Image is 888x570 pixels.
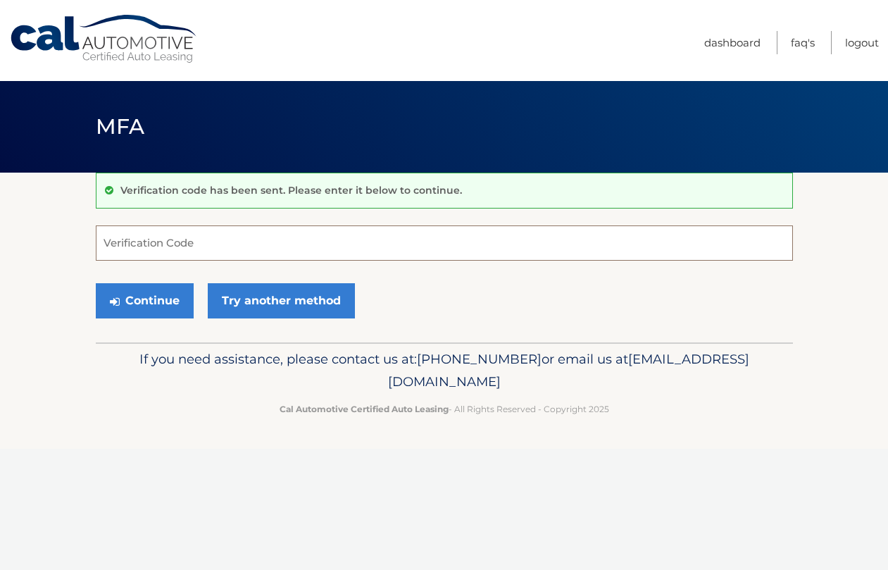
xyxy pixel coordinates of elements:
span: MFA [96,113,145,140]
button: Continue [96,283,194,318]
span: [EMAIL_ADDRESS][DOMAIN_NAME] [388,351,749,390]
strong: Cal Automotive Certified Auto Leasing [280,404,449,414]
p: If you need assistance, please contact us at: or email us at [105,348,784,393]
span: [PHONE_NUMBER] [417,351,542,367]
a: Logout [845,31,879,54]
p: Verification code has been sent. Please enter it below to continue. [120,184,462,197]
a: FAQ's [791,31,815,54]
a: Dashboard [704,31,761,54]
input: Verification Code [96,225,793,261]
p: - All Rights Reserved - Copyright 2025 [105,402,784,416]
a: Try another method [208,283,355,318]
a: Cal Automotive [9,14,199,64]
